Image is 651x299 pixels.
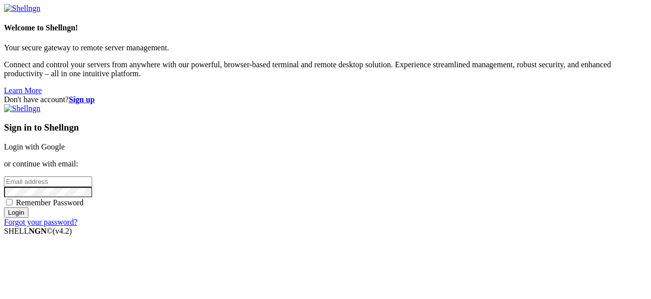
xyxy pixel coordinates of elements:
a: Learn More [4,86,42,95]
h4: Welcome to Shellngn! [4,23,647,32]
input: Remember Password [6,199,12,205]
img: Shellngn [4,4,40,13]
a: Forgot your password? [4,218,77,226]
p: Your secure gateway to remote server management. [4,43,647,52]
span: SHELL © [4,227,72,235]
p: Connect and control your servers from anywhere with our powerful, browser-based terminal and remo... [4,60,647,78]
b: NGN [29,227,47,235]
input: Email address [4,176,92,187]
div: Don't have account? [4,95,647,104]
a: Sign up [69,95,95,104]
input: Login [4,207,28,218]
a: Login with Google [4,143,65,151]
p: or continue with email: [4,159,647,168]
h3: Sign in to Shellngn [4,122,647,133]
span: Remember Password [16,198,84,207]
img: Shellngn [4,104,40,113]
span: 4.2.0 [53,227,72,235]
